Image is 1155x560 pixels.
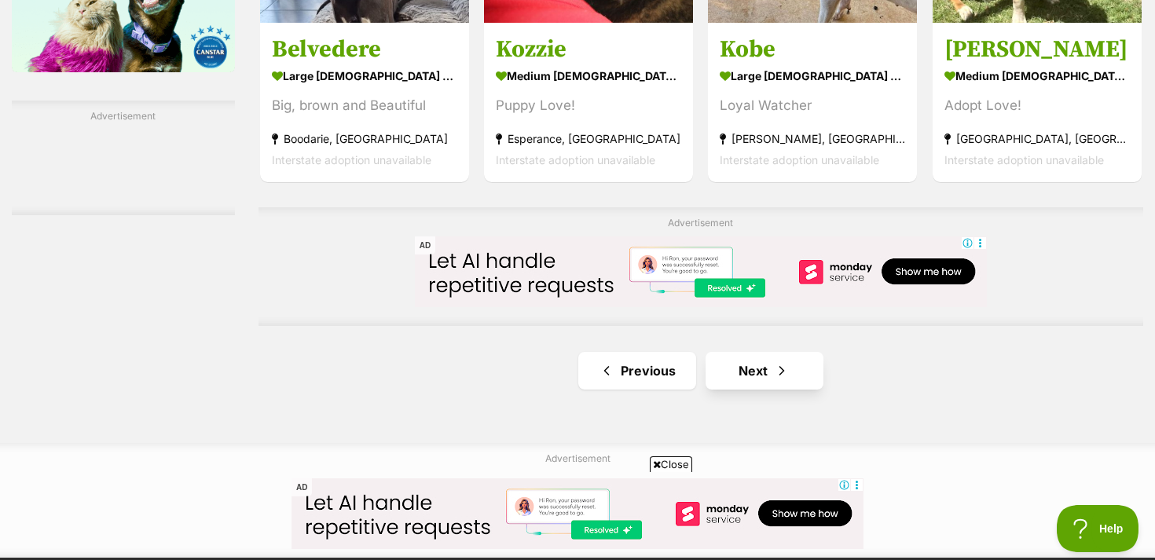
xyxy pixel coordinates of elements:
[258,207,1143,326] div: Advertisement
[272,64,457,87] strong: large [DEMOGRAPHIC_DATA] Dog
[272,153,431,167] span: Interstate adoption unavailable
[12,101,235,215] div: Advertisement
[272,95,457,116] div: Big, brown and Beautiful
[258,352,1143,390] nav: Pagination
[272,128,457,149] strong: Boodarie, [GEOGRAPHIC_DATA]
[720,95,905,116] div: Loyal Watcher
[944,95,1130,116] div: Adopt Love!
[708,23,917,182] a: Kobe large [DEMOGRAPHIC_DATA] Dog Loyal Watcher [PERSON_NAME], [GEOGRAPHIC_DATA] Interstate adopt...
[272,35,457,64] h3: Belvedere
[944,128,1130,149] strong: [GEOGRAPHIC_DATA], [GEOGRAPHIC_DATA]
[944,35,1130,64] h3: [PERSON_NAME]
[496,35,681,64] h3: Kozzie
[496,64,681,87] strong: medium [DEMOGRAPHIC_DATA] Dog
[291,478,863,549] iframe: To enrich screen reader interactions, please activate Accessibility in Grammarly extension settings
[720,153,879,167] span: Interstate adoption unavailable
[650,456,692,472] span: Close
[496,95,681,116] div: Puppy Love!
[496,153,655,167] span: Interstate adoption unavailable
[933,23,1142,182] a: [PERSON_NAME] medium [DEMOGRAPHIC_DATA] Dog Adopt Love! [GEOGRAPHIC_DATA], [GEOGRAPHIC_DATA] Inte...
[291,478,312,496] span: AD
[260,23,469,182] a: Belvedere large [DEMOGRAPHIC_DATA] Dog Big, brown and Beautiful Boodarie, [GEOGRAPHIC_DATA] Inter...
[720,64,905,87] strong: large [DEMOGRAPHIC_DATA] Dog
[578,352,696,390] a: Previous page
[720,35,905,64] h3: Kobe
[1057,505,1139,552] iframe: Help Scout Beacon - Open
[944,153,1104,167] span: Interstate adoption unavailable
[706,352,823,390] a: Next page
[944,64,1130,87] strong: medium [DEMOGRAPHIC_DATA] Dog
[415,236,987,307] iframe: To enrich screen reader interactions, please activate Accessibility in Grammarly extension settings
[496,128,681,149] strong: Esperance, [GEOGRAPHIC_DATA]
[484,23,693,182] a: Kozzie medium [DEMOGRAPHIC_DATA] Dog Puppy Love! Esperance, [GEOGRAPHIC_DATA] Interstate adoption...
[415,236,435,254] span: AD
[720,128,905,149] strong: [PERSON_NAME], [GEOGRAPHIC_DATA]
